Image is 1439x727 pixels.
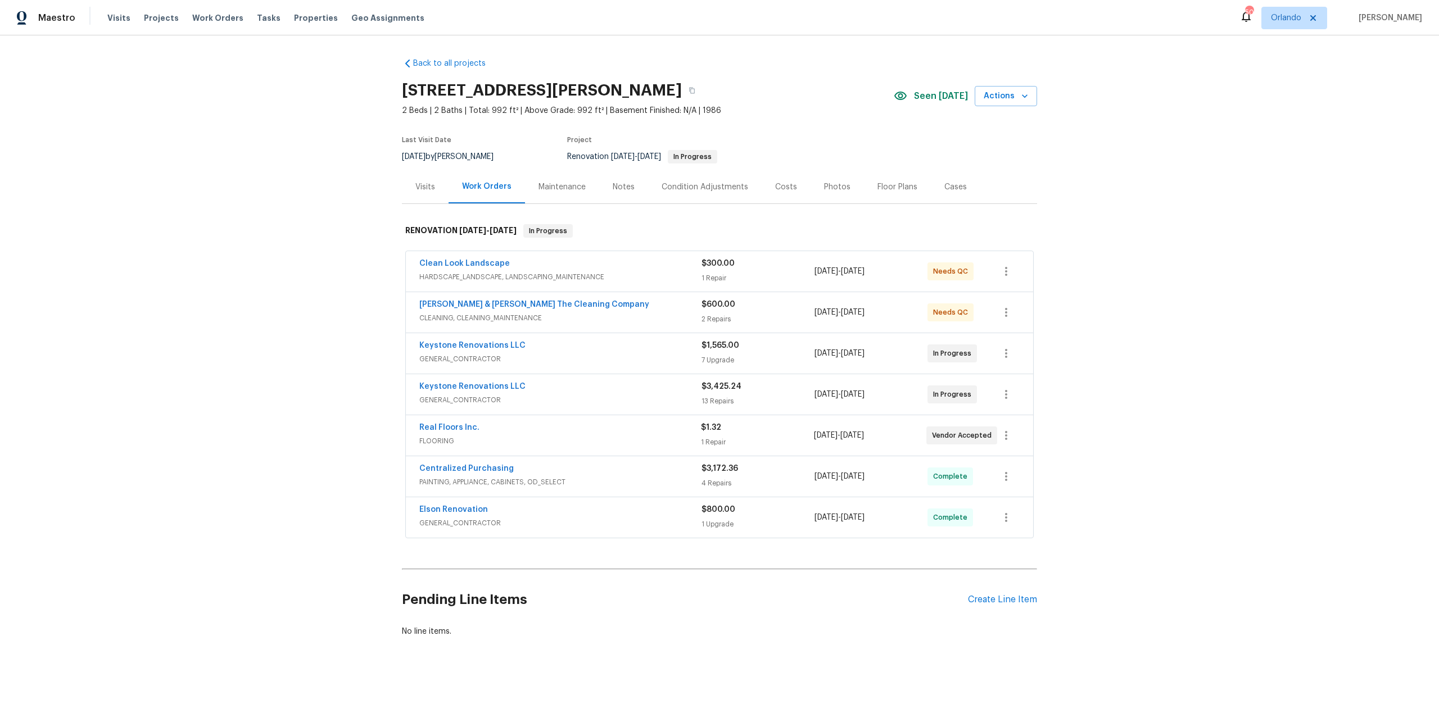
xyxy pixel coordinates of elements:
span: In Progress [933,348,976,359]
span: - [814,471,865,482]
div: 1 Repair [701,437,813,448]
span: - [814,389,865,400]
div: Create Line Item [968,594,1037,605]
span: Complete [933,512,972,523]
span: Orlando [1271,12,1301,24]
div: Costs [775,181,797,193]
span: [DATE] [814,267,838,275]
span: HARDSCAPE_LANDSCAPE, LANDSCAPING_MAINTENANCE [419,271,702,283]
span: Last Visit Date [402,137,451,143]
span: $1.32 [701,424,721,431]
span: $1,565.00 [702,342,739,349]
span: [DATE] [402,153,426,161]
span: Project [567,137,592,143]
span: - [814,512,865,523]
span: In Progress [524,225,572,237]
div: Photos [824,181,850,193]
div: 13 Repairs [702,396,814,407]
div: RENOVATION [DATE]-[DATE]In Progress [402,213,1037,249]
span: Needs QC [933,266,972,277]
span: FLOORING [419,435,701,447]
span: Complete [933,471,972,482]
span: - [611,153,661,161]
div: Condition Adjustments [662,181,748,193]
span: Geo Assignments [351,12,424,24]
span: [DATE] [611,153,635,161]
span: GENERAL_CONTRACTOR [419,517,702,529]
a: Keystone Renovations LLC [419,383,526,390]
div: Floor Plans [877,181,917,193]
div: Cases [944,181,967,193]
div: Maintenance [539,181,586,193]
h2: Pending Line Items [402,574,968,626]
span: [DATE] [841,390,865,398]
div: 1 Upgrade [702,519,814,530]
span: GENERAL_CONTRACTOR [419,394,702,406]
span: [DATE] [840,431,864,439]
div: 1 Repair [702,272,814,284]
span: Maestro [38,12,75,24]
div: Notes [613,181,635,193]
span: [DATE] [841,349,865,357]
span: - [814,430,864,441]
span: $3,425.24 [702,383,741,390]
span: - [814,348,865,359]
span: In Progress [933,389,976,400]
a: Real Floors Inc. [419,424,479,431]
span: - [459,226,517,234]
span: [DATE] [490,226,517,234]
span: CLEANING, CLEANING_MAINTENANCE [419,312,702,324]
span: In Progress [669,153,716,160]
div: by [PERSON_NAME] [402,150,507,163]
span: [DATE] [637,153,661,161]
button: Actions [975,86,1037,107]
span: Renovation [567,153,717,161]
button: Copy Address [682,80,702,101]
div: 2 Repairs [702,313,814,325]
span: [DATE] [841,308,865,316]
span: GENERAL_CONTRACTOR [419,353,702,365]
div: 50 [1245,7,1253,18]
span: 2 Beds | 2 Baths | Total: 992 ft² | Above Grade: 992 ft² | Basement Finished: N/A | 1986 [402,105,894,116]
span: Needs QC [933,307,972,318]
span: Work Orders [192,12,243,24]
span: [DATE] [841,267,865,275]
span: Actions [984,89,1028,103]
span: $800.00 [702,506,735,514]
span: Seen [DATE] [914,90,968,102]
span: [DATE] [814,472,838,480]
span: [DATE] [814,431,838,439]
a: Centralized Purchasing [419,465,514,472]
span: - [814,266,865,277]
a: Keystone Renovations LLC [419,342,526,349]
span: [DATE] [459,226,486,234]
h6: RENOVATION [405,224,517,238]
span: $3,172.36 [702,465,738,472]
div: Work Orders [462,181,512,192]
a: Back to all projects [402,58,510,69]
span: [DATE] [814,349,838,357]
span: [DATE] [814,390,838,398]
span: $600.00 [702,301,735,308]
span: Visits [107,12,130,24]
div: 7 Upgrade [702,355,814,366]
div: No line items. [402,626,1037,637]
span: Properties [294,12,338,24]
div: Visits [415,181,435,193]
span: - [814,307,865,318]
a: [PERSON_NAME] & [PERSON_NAME] The Cleaning Company [419,301,649,308]
span: [DATE] [814,308,838,316]
a: Elson Renovation [419,506,488,514]
span: [DATE] [841,514,865,521]
span: PAINTING, APPLIANCE, CABINETS, OD_SELECT [419,476,702,488]
span: [DATE] [841,472,865,480]
div: 4 Repairs [702,478,814,489]
span: [PERSON_NAME] [1354,12,1422,24]
span: [DATE] [814,514,838,521]
a: Clean Look Landscape [419,260,510,267]
span: Vendor Accepted [932,430,996,441]
span: $300.00 [702,260,735,267]
h2: [STREET_ADDRESS][PERSON_NAME] [402,85,682,96]
span: Tasks [257,14,280,22]
span: Projects [144,12,179,24]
